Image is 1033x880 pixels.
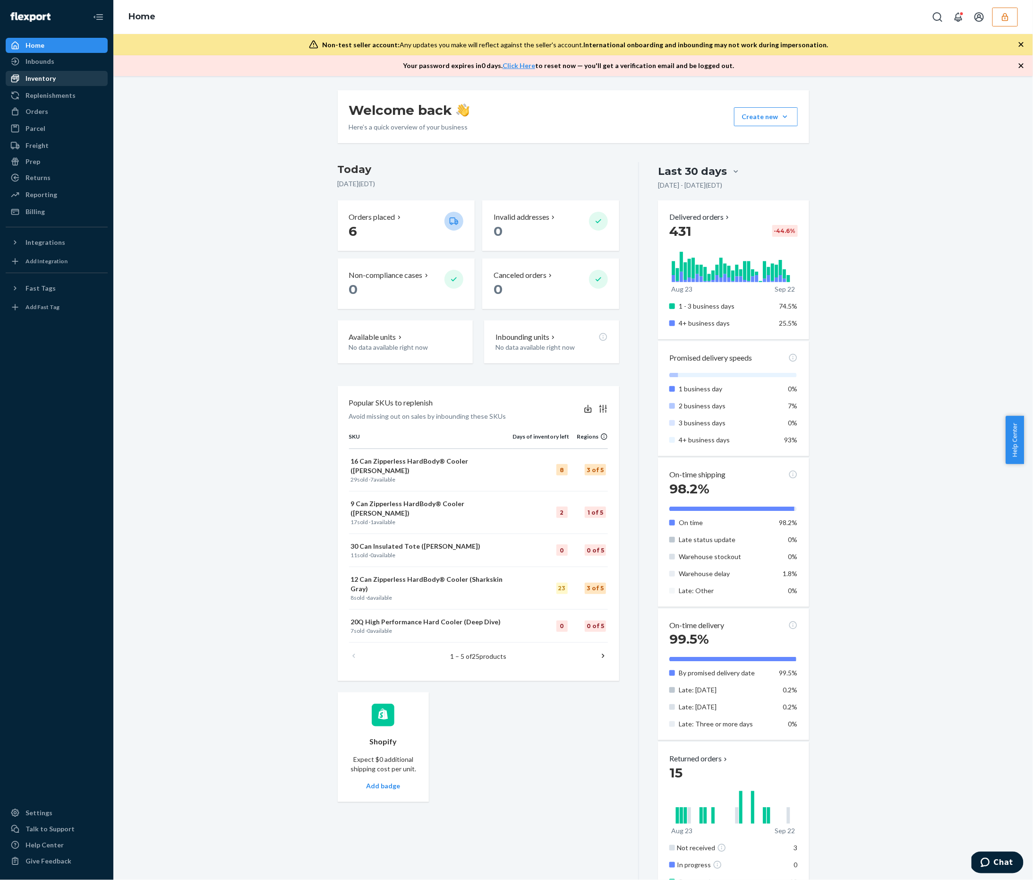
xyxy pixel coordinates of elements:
[349,281,358,297] span: 0
[658,181,722,190] p: [DATE] - [DATE] ( EDT )
[338,259,475,309] button: Non-compliance cases 0
[351,594,354,601] span: 8
[338,200,475,251] button: Orders placed 6
[349,212,395,223] p: Orders placed
[772,225,798,237] div: -44.6 %
[6,821,108,837] button: Talk to Support
[338,162,620,177] h3: Today
[26,190,57,199] div: Reporting
[494,223,503,239] span: 0
[6,104,108,119] a: Orders
[788,587,798,595] span: 0%
[794,861,798,869] span: 0
[26,107,48,116] div: Orders
[351,551,511,559] p: sold · available
[6,805,108,820] a: Settings
[6,170,108,185] a: Returns
[366,781,400,791] button: Add badge
[349,102,470,119] h1: Welcome back
[351,542,511,551] p: 30 Can Insulated Tote ([PERSON_NAME])
[679,685,772,695] p: Late: [DATE]
[585,621,606,632] div: 0 of 5
[351,617,511,627] p: 20Q High Performance Hard Cooler (Deep Dive)
[26,207,45,216] div: Billing
[669,620,724,631] p: On-time delivery
[669,212,731,223] button: Delivered orders
[351,518,511,526] p: sold · available
[371,476,374,483] span: 7
[121,3,163,31] ol: breadcrumbs
[26,124,45,133] div: Parcel
[349,755,418,774] p: Expect $0 additional shipping cost per unit.
[351,627,511,635] p: sold · available
[128,11,155,22] a: Home
[788,402,798,410] span: 7%
[26,41,44,50] div: Home
[26,157,40,166] div: Prep
[779,518,798,526] span: 98.2%
[369,736,397,747] p: Shopify
[679,535,772,544] p: Late status update
[26,74,56,83] div: Inventory
[349,122,470,132] p: Here’s a quick overview of your business
[495,343,608,352] p: No data available right now
[26,840,64,850] div: Help Center
[26,257,68,265] div: Add Integration
[26,173,51,182] div: Returns
[6,187,108,202] a: Reporting
[351,627,354,634] span: 7
[349,397,433,408] p: Popular SKUs to replenish
[794,844,798,852] span: 3
[779,302,798,310] span: 74.5%
[949,8,968,26] button: Open notifications
[677,843,774,853] div: Not received
[679,401,772,411] p: 2 business days
[351,575,511,594] p: 12 Can Zipperless HardBody® Cooler (Sharkskin Gray)
[351,552,358,559] span: 11
[494,270,546,281] p: Canceled orders
[671,285,692,294] p: Aug 23
[679,319,772,328] p: 4+ business days
[367,594,371,601] span: 6
[482,200,619,251] button: Invalid addresses 0
[494,212,549,223] p: Invalid addresses
[570,432,608,440] div: Regions
[556,621,568,632] div: 0
[322,41,400,49] span: Non-test seller account:
[6,837,108,853] a: Help Center
[349,270,423,281] p: Non-compliance cases
[679,518,772,527] p: On time
[783,686,798,694] span: 0.2%
[783,703,798,711] span: 0.2%
[928,8,947,26] button: Open Search Box
[679,418,772,428] p: 3 business days
[10,12,51,22] img: Flexport logo
[494,281,503,297] span: 0
[6,88,108,103] a: Replenishments
[669,223,692,239] span: 431
[788,720,798,728] span: 0%
[556,507,568,518] div: 2
[367,627,371,634] span: 0
[679,586,772,595] p: Late: Other
[679,552,772,561] p: Warehouse stockout
[788,552,798,561] span: 0%
[585,544,606,556] div: 0 of 5
[349,223,358,239] span: 6
[26,824,75,834] div: Talk to Support
[338,320,473,363] button: Available unitsNo data available right now
[669,353,752,363] p: Promised delivery speeds
[503,61,535,69] a: Click Here
[6,204,108,219] a: Billing
[585,507,606,518] div: 1 of 5
[679,719,772,729] p: Late: Three or more days
[677,860,774,870] div: In progress
[734,107,798,126] button: Create new
[1006,416,1024,464] span: Help Center
[671,826,692,836] p: Aug 23
[669,753,729,764] button: Returned orders
[450,652,506,661] p: 1 – 5 of products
